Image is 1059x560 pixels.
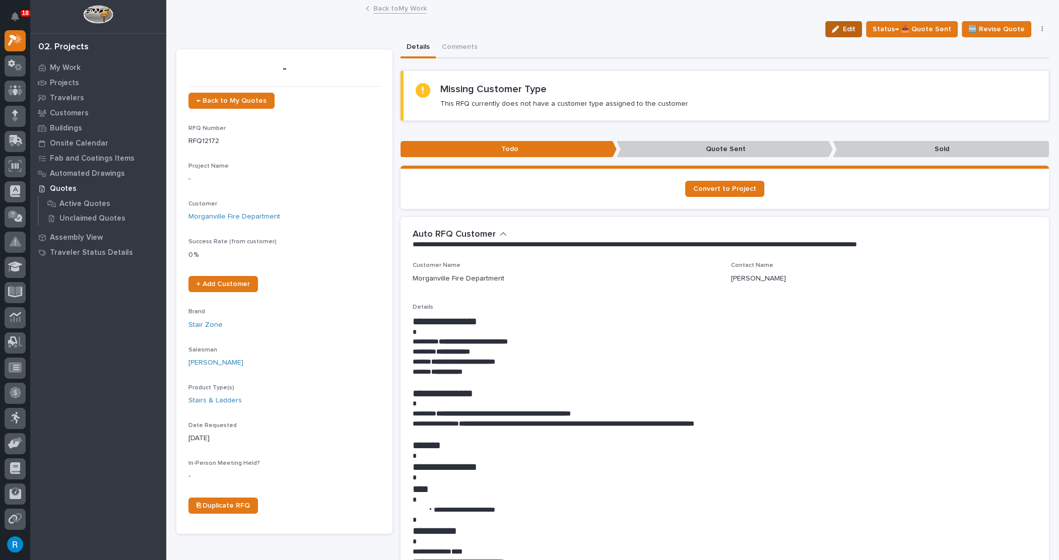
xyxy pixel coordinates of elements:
a: Fab and Coatings Items [30,151,166,166]
p: Automated Drawings [50,169,125,178]
span: Edit [843,25,855,34]
a: Projects [30,75,166,90]
a: Stairs & Ladders [188,395,242,406]
a: Travelers [30,90,166,105]
a: My Work [30,60,166,75]
span: 🆕 Revise Quote [968,23,1025,35]
span: Project Name [188,163,229,169]
p: 0 % [188,250,380,260]
button: Comments [436,37,484,58]
p: - [188,174,380,184]
a: Traveler Status Details [30,245,166,260]
p: Travelers [50,94,84,103]
span: Salesman [188,347,217,353]
button: Details [401,37,436,58]
a: [PERSON_NAME] [188,358,243,368]
a: Active Quotes [39,196,166,211]
span: ← Back to My Quotes [196,97,267,104]
button: Notifications [5,6,26,27]
span: RFQ Number [188,125,226,131]
a: Customers [30,105,166,120]
h2: Missing Customer Type [440,83,547,95]
p: My Work [50,63,81,73]
a: Stair Zone [188,320,223,330]
p: Unclaimed Quotes [59,214,125,223]
a: Back toMy Work [373,2,427,14]
button: users-avatar [5,534,26,555]
p: 18 [22,10,29,17]
p: Assembly View [50,233,103,242]
span: Status→ 📤 Quote Sent [873,23,951,35]
p: Customers [50,109,89,118]
span: ⎘ Duplicate RFQ [196,502,250,509]
p: Morganville Fire Department [413,273,504,284]
p: [PERSON_NAME] [731,273,786,284]
button: Edit [825,21,862,37]
span: Contact Name [731,262,773,268]
p: Todo [401,141,617,158]
a: Onsite Calendar [30,135,166,151]
p: - [188,61,380,76]
p: Sold [833,141,1049,158]
a: Quotes [30,181,166,196]
button: Status→ 📤 Quote Sent [866,21,958,37]
span: Customer Name [413,262,460,268]
p: Active Quotes [59,199,110,208]
span: + Add Customer [196,281,250,288]
a: Buildings [30,120,166,135]
p: RFQ12172 [188,136,380,147]
a: ← Back to My Quotes [188,93,275,109]
span: Customer [188,201,217,207]
span: In-Person Meeting Held? [188,460,260,466]
p: Quote Sent [617,141,833,158]
a: ⎘ Duplicate RFQ [188,498,258,514]
span: Success Rate (from customer) [188,239,277,245]
p: Quotes [50,184,77,193]
p: Projects [50,79,79,88]
a: + Add Customer [188,276,258,292]
span: Date Requested [188,423,237,429]
span: Brand [188,309,205,315]
p: Traveler Status Details [50,248,133,257]
h2: Auto RFQ Customer [413,229,496,240]
div: 02. Projects [38,42,89,53]
button: Auto RFQ Customer [413,229,507,240]
span: Details [413,304,433,310]
div: Notifications18 [13,12,26,28]
a: Unclaimed Quotes [39,211,166,225]
a: Convert to Project [685,181,764,197]
span: Convert to Project [693,185,756,192]
a: Assembly View [30,230,166,245]
img: Workspace Logo [83,5,113,24]
a: Morganville Fire Department [188,212,280,222]
p: Buildings [50,124,82,133]
p: Onsite Calendar [50,139,108,148]
span: Product Type(s) [188,385,234,391]
p: This RFQ currently does not have a customer type assigned to the customer [440,99,688,108]
a: Automated Drawings [30,166,166,181]
p: - [188,471,380,481]
p: [DATE] [188,433,380,444]
button: 🆕 Revise Quote [962,21,1031,37]
p: Fab and Coatings Items [50,154,135,163]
